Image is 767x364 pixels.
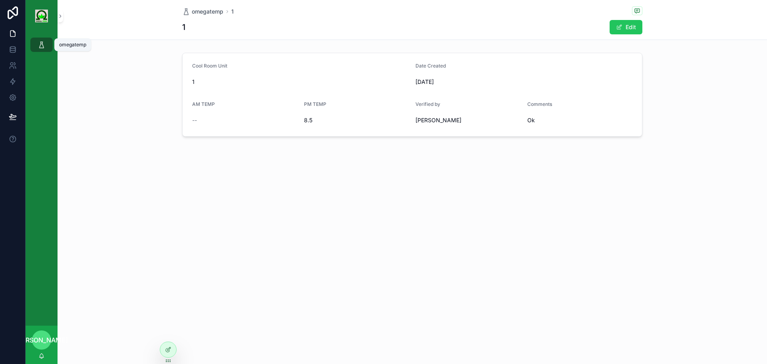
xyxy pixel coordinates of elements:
[35,10,48,22] img: App logo
[415,63,446,69] span: Date Created
[304,116,409,124] span: 8.5
[415,101,440,107] span: Verified by
[304,101,326,107] span: PM TEMP
[59,42,86,48] div: omegatemp
[610,20,642,34] button: Edit
[182,22,185,33] h1: 1
[231,8,234,16] a: 1
[527,116,633,124] span: Ok
[182,8,223,16] a: omegatemp
[527,101,552,107] span: Comments
[192,101,215,107] span: AM TEMP
[415,78,632,86] span: [DATE]
[415,116,521,124] span: [PERSON_NAME]
[192,8,223,16] span: omegatemp
[192,116,197,124] span: --
[192,63,227,69] span: Cool Room Unit
[26,32,58,62] div: scrollable content
[15,335,68,345] span: [PERSON_NAME]
[192,78,409,86] span: 1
